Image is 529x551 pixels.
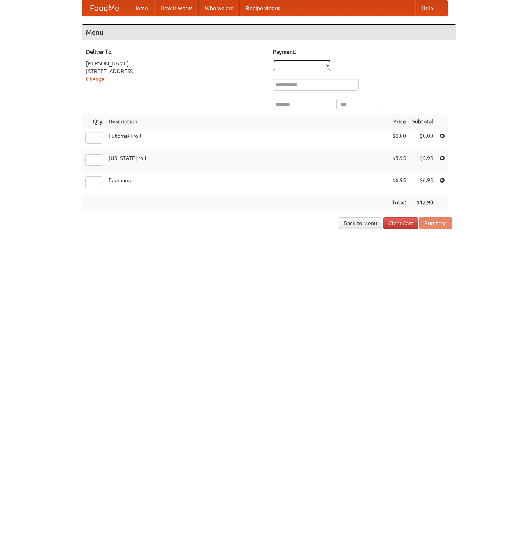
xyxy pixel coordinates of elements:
a: Help [415,0,439,16]
td: Edamame [105,173,389,195]
td: $5.95 [409,151,436,173]
td: $6.95 [409,173,436,195]
a: Home [127,0,154,16]
th: $12.90 [409,195,436,210]
th: Subtotal [409,114,436,129]
div: [PERSON_NAME] [86,60,265,67]
td: $0.00 [409,129,436,151]
h5: Payment: [273,48,452,56]
td: $6.95 [389,173,409,195]
th: Description [105,114,389,129]
a: Back to Menu [339,217,382,229]
h4: Menu [82,25,456,40]
h5: Deliver To: [86,48,265,56]
div: [STREET_ADDRESS] [86,67,265,75]
th: Price [389,114,409,129]
td: Futomaki roll [105,129,389,151]
td: $0.00 [389,129,409,151]
a: How it works [154,0,199,16]
a: Clear Cart [383,217,418,229]
a: Who we are [199,0,240,16]
a: Change [86,76,105,82]
a: FoodMe [82,0,127,16]
td: $5.95 [389,151,409,173]
a: Recipe videos [240,0,286,16]
td: [US_STATE] roll [105,151,389,173]
button: Purchase [419,217,452,229]
th: Total: [389,195,409,210]
th: Qty [82,114,105,129]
